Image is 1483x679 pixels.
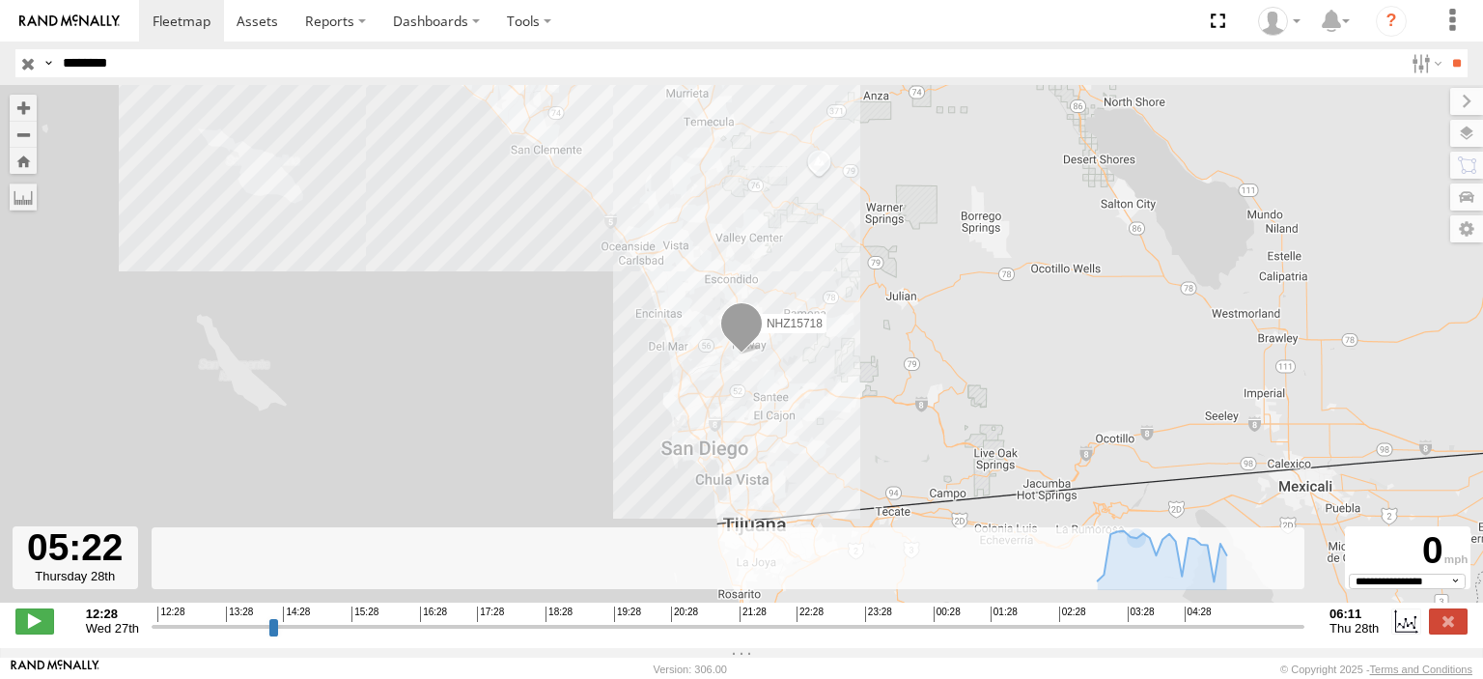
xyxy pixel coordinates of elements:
span: Wed 27th Aug 2025 [86,621,139,636]
a: Terms and Conditions [1370,664,1472,675]
button: Zoom in [10,95,37,121]
label: Close [1429,608,1468,634]
span: 04:28 [1185,607,1212,622]
span: 02:28 [1059,607,1086,622]
label: Search Query [41,49,56,77]
label: Measure [10,184,37,211]
div: Version: 306.00 [654,664,727,675]
span: 22:28 [797,607,824,622]
span: NHZ15718 [767,317,823,330]
span: Thu 28th Aug 2025 [1329,621,1379,636]
span: 03:28 [1128,607,1155,622]
button: Zoom Home [10,148,37,174]
div: Zulema McIntosch [1251,7,1307,36]
span: 19:28 [614,607,641,622]
span: 15:28 [351,607,378,622]
span: 23:28 [865,607,892,622]
a: Visit our Website [11,660,99,679]
strong: 12:28 [86,607,139,621]
span: 12:28 [157,607,184,622]
button: Zoom out [10,121,37,148]
label: Play/Stop [15,608,54,634]
span: 17:28 [477,607,504,622]
span: 18:28 [546,607,573,622]
span: 16:28 [420,607,447,622]
span: 00:28 [934,607,961,622]
label: Search Filter Options [1404,49,1445,77]
i: ? [1376,6,1407,37]
strong: 06:11 [1329,607,1379,621]
span: 01:28 [991,607,1018,622]
span: 13:28 [226,607,253,622]
span: 14:28 [283,607,310,622]
span: 20:28 [671,607,698,622]
div: © Copyright 2025 - [1280,664,1472,675]
label: Map Settings [1450,215,1483,242]
img: rand-logo.svg [19,14,120,28]
span: 21:28 [740,607,767,622]
div: 0 [1348,529,1468,573]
